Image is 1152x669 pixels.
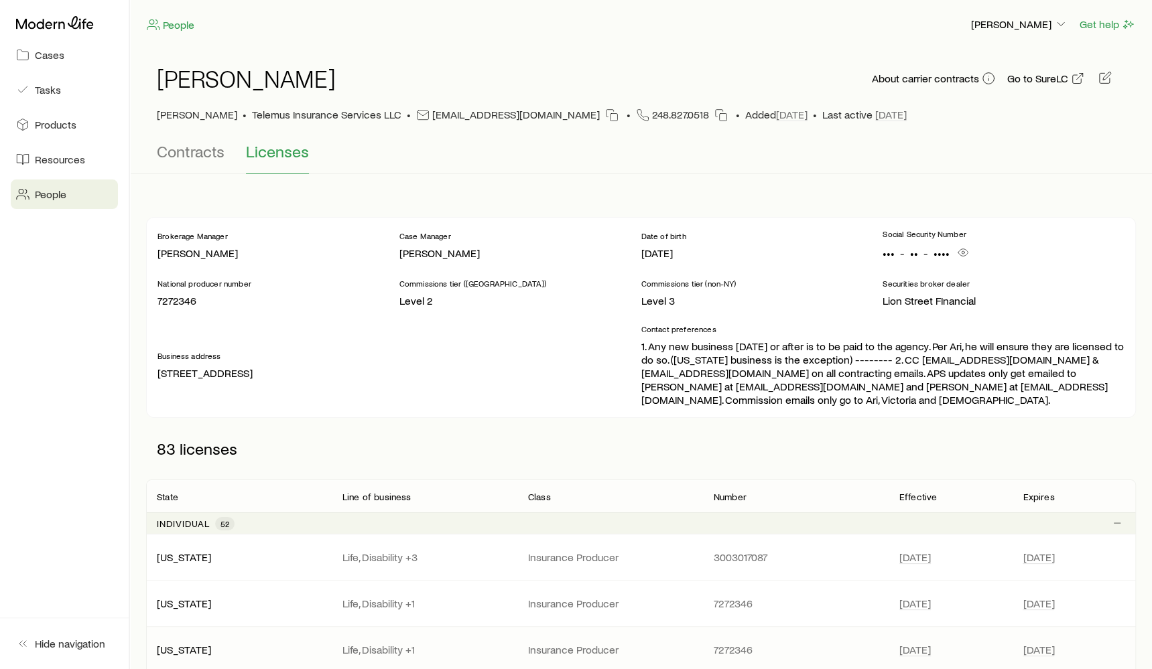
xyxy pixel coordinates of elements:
[899,643,931,656] span: [DATE]
[157,230,399,246] p: Brokerage Manager
[923,246,928,260] span: -
[641,323,1125,340] p: Contact preferences
[180,439,237,458] span: licenses
[157,142,225,161] span: Contracts
[1007,71,1085,86] a: Go to SureLC
[35,118,76,131] span: Products
[11,75,118,104] a: Tasks
[528,597,692,610] p: Insurance Producer
[342,643,507,656] p: Life, Disability +1
[35,153,85,166] span: Resources
[883,228,1125,244] p: Social Security Number
[745,108,808,126] span: Added
[934,246,950,260] span: ••••
[652,108,709,126] span: 248.827.0518
[146,17,195,33] a: People
[1023,643,1054,656] span: [DATE]
[714,492,747,502] p: Number
[35,48,64,62] span: Cases
[243,108,247,126] span: •
[899,597,931,610] span: [DATE]
[641,340,1125,406] p: 1. Any new business [DATE] or after is to be paid to the agency. Per Ari, he will ensure they are...
[35,188,66,201] span: People
[641,246,883,260] p: [DATE]
[910,246,918,260] span: ••
[714,643,878,656] p: 7272346
[528,643,692,656] p: Insurance Producer
[641,278,883,294] p: Commissions tier (non-NY)
[252,108,401,122] div: Telemus Insurance Services LLC
[407,108,411,126] span: •
[11,110,118,139] a: Products
[157,550,321,564] p: [US_STATE]
[899,550,931,564] span: [DATE]
[822,108,907,126] span: Last active
[342,492,411,502] p: Line of business
[157,643,321,656] p: [US_STATE]
[714,597,878,610] p: 7272346
[883,294,1125,307] p: Lion Street FInancial
[220,518,229,529] span: 52
[157,246,399,260] p: [PERSON_NAME]
[714,550,878,564] p: 3003017087
[776,108,808,121] span: [DATE]
[399,294,641,307] p: Level 2
[157,142,1125,174] div: Contracting sub-page tabs
[11,145,118,174] a: Resources
[627,108,631,126] span: •
[11,179,118,209] a: People
[641,294,883,307] p: Level 3
[246,142,309,161] span: Licenses
[157,294,399,307] p: 7272346
[883,246,895,260] span: •••
[157,366,641,380] p: [STREET_ADDRESS]
[342,550,507,564] p: Life, Disability +3
[399,278,641,294] p: Commissions tier ([GEOGRAPHIC_DATA])
[157,65,336,92] h1: [PERSON_NAME]
[528,492,551,502] p: Class
[871,71,996,86] button: About carrier contracts
[157,278,399,294] p: National producer number
[11,40,118,70] a: Cases
[1023,597,1054,610] span: [DATE]
[736,108,740,126] span: •
[900,246,905,260] span: -
[35,83,61,96] span: Tasks
[875,108,907,121] span: [DATE]
[883,278,1125,294] p: Securities broker dealer
[399,246,641,260] p: [PERSON_NAME]
[11,629,118,658] button: Hide navigation
[157,439,176,458] span: 83
[399,230,641,246] p: Case Manager
[157,518,210,529] p: Individual
[899,492,937,502] p: Effective
[157,492,178,502] p: State
[157,350,641,366] p: Business address
[432,108,600,126] p: [EMAIL_ADDRESS][DOMAIN_NAME]
[641,230,883,246] p: Date of birth
[157,597,321,610] p: [US_STATE]
[813,108,817,126] span: •
[35,637,105,650] span: Hide navigation
[528,550,692,564] p: Insurance Producer
[1023,550,1054,564] span: [DATE]
[971,17,1068,31] p: [PERSON_NAME]
[970,17,1068,33] button: [PERSON_NAME]
[342,597,507,610] p: Life, Disability +1
[1079,17,1136,32] button: Get help
[1023,492,1054,502] p: Expires
[157,108,237,126] span: [PERSON_NAME]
